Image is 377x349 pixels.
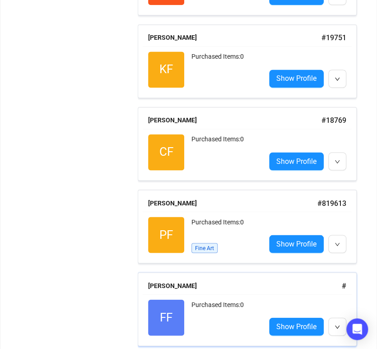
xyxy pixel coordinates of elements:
[148,198,317,208] div: [PERSON_NAME]
[148,280,342,290] div: [PERSON_NAME]
[335,324,340,330] span: down
[191,243,218,253] span: Fine Art
[269,70,324,88] a: Show Profile
[148,115,321,125] div: [PERSON_NAME]
[138,272,366,346] a: [PERSON_NAME]#FFPurchased Items:0Show Profile
[191,217,258,235] div: Purchased Items: 0
[138,24,366,98] a: [PERSON_NAME]#19751KFPurchased Items:0Show Profile
[335,159,340,164] span: down
[269,152,324,170] a: Show Profile
[159,60,173,79] span: KF
[191,134,258,170] div: Purchased Items: 0
[346,318,368,340] div: Open Intercom Messenger
[335,242,340,247] span: down
[269,235,324,253] a: Show Profile
[276,155,316,167] span: Show Profile
[269,317,324,335] a: Show Profile
[159,143,173,161] span: CF
[138,190,366,263] a: [PERSON_NAME]#819613PFPurchased Items:0Fine ArtShow Profile
[191,51,258,88] div: Purchased Items: 0
[342,281,346,290] span: #
[276,238,316,249] span: Show Profile
[321,33,346,42] span: # 19751
[335,76,340,82] span: down
[276,73,316,84] span: Show Profile
[191,299,258,335] div: Purchased Items: 0
[159,225,173,244] span: PF
[138,107,366,181] a: [PERSON_NAME]#18769CFPurchased Items:0Show Profile
[148,33,321,42] div: [PERSON_NAME]
[317,199,346,207] span: # 819613
[160,308,172,326] span: FF
[276,321,316,332] span: Show Profile
[321,116,346,125] span: # 18769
